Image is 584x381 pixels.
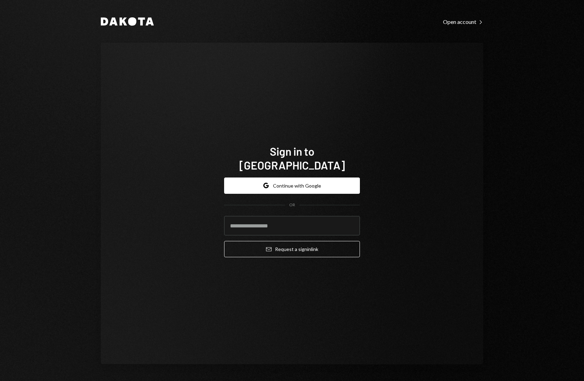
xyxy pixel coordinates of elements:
[289,202,295,208] div: OR
[224,177,360,194] button: Continue with Google
[443,18,483,25] a: Open account
[224,241,360,257] button: Request a signinlink
[224,144,360,172] h1: Sign in to [GEOGRAPHIC_DATA]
